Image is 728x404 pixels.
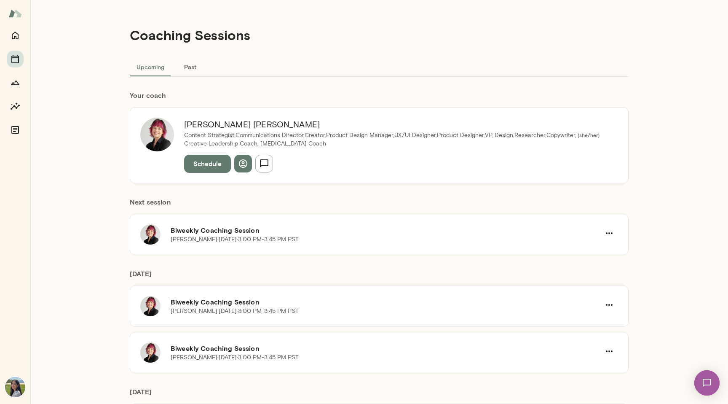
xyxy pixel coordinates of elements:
img: Mento [8,5,22,22]
h6: [PERSON_NAME] [PERSON_NAME] [184,118,600,131]
button: Sessions [7,51,24,67]
img: Mana Sadeghi [5,377,25,397]
button: Upcoming [130,57,171,77]
button: Schedule [184,155,231,172]
button: Documents [7,121,24,138]
button: Past [171,57,209,77]
h6: Biweekly Coaching Session [171,343,600,353]
div: basic tabs example [130,57,629,77]
p: [PERSON_NAME] · [DATE] · 3:00 PM-3:45 PM PST [171,307,299,315]
img: Leigh Allen-Arredondo [140,118,174,151]
h4: Coaching Sessions [130,27,250,43]
button: Growth Plan [7,74,24,91]
button: Home [7,27,24,44]
h6: [DATE] [130,387,629,404]
span: ( she/her ) [576,132,600,138]
button: Insights [7,98,24,115]
h6: Biweekly Coaching Session [171,297,600,307]
h6: Next session [130,197,629,214]
p: Content Strategist,Communications Director,Creator,Product Design Manager,UX/UI Designer,Product ... [184,131,600,140]
button: Send message [255,155,273,172]
h6: Your coach [130,90,629,100]
p: [PERSON_NAME] · [DATE] · 3:00 PM-3:45 PM PST [171,353,299,362]
h6: [DATE] [130,269,629,285]
p: [PERSON_NAME] · [DATE] · 3:00 PM-3:45 PM PST [171,235,299,244]
button: View profile [234,155,252,172]
p: Creative Leadership Coach, [MEDICAL_DATA] Coach [184,140,600,148]
h6: Biweekly Coaching Session [171,225,600,235]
